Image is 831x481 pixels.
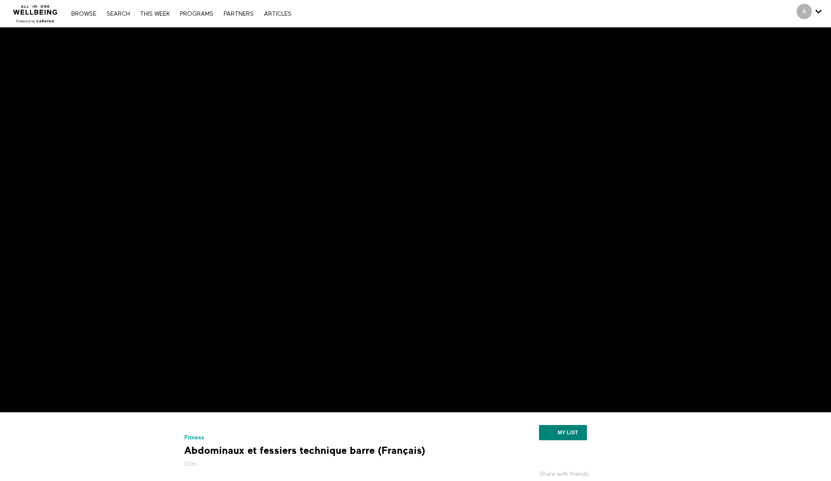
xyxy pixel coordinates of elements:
[136,11,174,17] a: THIS WEEK
[184,460,469,468] h5: 10m
[67,11,101,17] a: Browse
[539,425,587,440] button: My list
[219,11,258,17] a: PARTNERS
[260,11,296,17] a: ARTICLES
[102,11,134,17] a: Search
[184,444,425,457] strong: Abdominaux et fessiers technique barre (Français)
[176,11,218,17] a: PROGRAMS
[67,9,295,18] nav: Primary
[184,434,204,441] a: Fitness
